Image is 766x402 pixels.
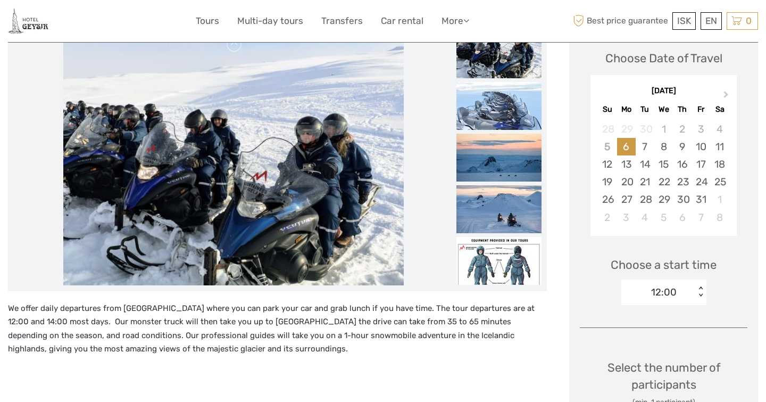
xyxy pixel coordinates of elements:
[710,138,729,155] div: Choose Saturday, October 11th, 2025
[456,237,542,285] img: 0b2dc18640e749cc9db9f0ec22847144_slider_thumbnail.jpeg
[692,173,710,191] div: Choose Friday, October 24th, 2025
[673,120,692,138] div: Not available Thursday, October 2nd, 2025
[598,173,617,191] div: Choose Sunday, October 19th, 2025
[594,120,733,226] div: month 2025-10
[692,155,710,173] div: Choose Friday, October 17th, 2025
[617,191,636,208] div: Choose Monday, October 27th, 2025
[598,155,617,173] div: Choose Sunday, October 12th, 2025
[710,209,729,226] div: Choose Saturday, November 8th, 2025
[654,191,673,208] div: Choose Wednesday, October 29th, 2025
[673,102,692,117] div: Th
[590,86,737,97] div: [DATE]
[654,173,673,191] div: Choose Wednesday, October 22nd, 2025
[381,13,423,29] a: Car rental
[617,102,636,117] div: Mo
[654,120,673,138] div: Not available Wednesday, October 1st, 2025
[456,82,542,130] img: a662909e57874bb8a24ac8d14b57afe6_slider_thumbnail.jpg
[673,209,692,226] div: Choose Thursday, November 6th, 2025
[692,102,710,117] div: Fr
[598,191,617,208] div: Choose Sunday, October 26th, 2025
[617,120,636,138] div: Not available Monday, September 29th, 2025
[673,173,692,191] div: Choose Thursday, October 23rd, 2025
[611,257,717,273] span: Choose a start time
[617,155,636,173] div: Choose Monday, October 13th, 2025
[237,13,303,29] a: Multi-day tours
[442,13,469,29] a: More
[744,15,753,26] span: 0
[654,102,673,117] div: We
[636,209,654,226] div: Choose Tuesday, November 4th, 2025
[654,209,673,226] div: Choose Wednesday, November 5th, 2025
[636,173,654,191] div: Choose Tuesday, October 21st, 2025
[456,30,542,78] img: d1103596fe434076894fede8ef681890_slider_thumbnail.jpg
[598,120,617,138] div: Not available Sunday, September 28th, 2025
[605,50,722,67] div: Choose Date of Travel
[719,88,736,105] button: Next Month
[654,138,673,155] div: Choose Wednesday, October 8th, 2025
[701,12,722,30] div: EN
[598,209,617,226] div: Choose Sunday, November 2nd, 2025
[617,138,636,155] div: Choose Monday, October 6th, 2025
[677,15,691,26] span: ISK
[710,191,729,208] div: Choose Saturday, November 1st, 2025
[636,155,654,173] div: Choose Tuesday, October 14th, 2025
[321,13,363,29] a: Transfers
[710,173,729,191] div: Choose Saturday, October 25th, 2025
[636,120,654,138] div: Not available Tuesday, September 30th, 2025
[710,102,729,117] div: Sa
[673,155,692,173] div: Choose Thursday, October 16th, 2025
[617,173,636,191] div: Choose Monday, October 20th, 2025
[636,138,654,155] div: Choose Tuesday, October 7th, 2025
[692,191,710,208] div: Choose Friday, October 31st, 2025
[710,155,729,173] div: Choose Saturday, October 18th, 2025
[456,134,542,182] img: 159892f02703465eb6f1aca5f83bbc69_slider_thumbnail.jpg
[673,191,692,208] div: Choose Thursday, October 30th, 2025
[63,30,404,286] img: d1103596fe434076894fede8ef681890_main_slider.jpg
[696,286,705,298] div: < >
[571,12,670,30] span: Best price guarantee
[692,209,710,226] div: Choose Friday, November 7th, 2025
[692,138,710,155] div: Choose Friday, October 10th, 2025
[651,285,677,299] div: 12:00
[673,138,692,155] div: Choose Thursday, October 9th, 2025
[636,102,654,117] div: Tu
[598,138,617,155] div: Not available Sunday, October 5th, 2025
[196,13,219,29] a: Tours
[692,120,710,138] div: Not available Friday, October 3rd, 2025
[654,155,673,173] div: Choose Wednesday, October 15th, 2025
[456,185,542,233] img: c2e20eff45dc4971b2cb68c02d4f1ced_slider_thumbnail.jpg
[598,102,617,117] div: Su
[710,120,729,138] div: Not available Saturday, October 4th, 2025
[636,191,654,208] div: Choose Tuesday, October 28th, 2025
[617,209,636,226] div: Choose Monday, November 3rd, 2025
[8,302,547,356] p: We offer daily departures from [GEOGRAPHIC_DATA] where you can park your car and grab lunch if yo...
[8,8,48,34] img: 2245-fc00950d-c906-46d7-b8c2-e740c3f96a38_logo_small.jpg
